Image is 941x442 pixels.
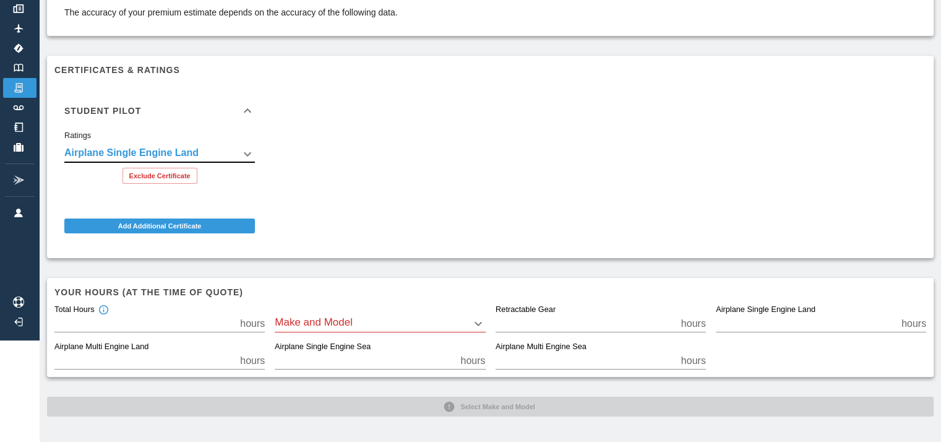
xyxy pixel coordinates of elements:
[681,353,706,368] p: hours
[122,168,197,184] button: Exclude Certificate
[496,342,587,353] label: Airplane Multi Engine Sea
[64,219,255,233] button: Add Additional Certificate
[64,106,141,115] h6: Student Pilot
[54,131,265,194] div: Student Pilot
[496,305,556,316] label: Retractable Gear
[98,305,109,316] svg: Total hours in fixed-wing aircraft
[54,63,926,77] h6: Certificates & Ratings
[64,130,91,141] label: Ratings
[460,353,485,368] p: hours
[54,305,109,316] div: Total Hours
[54,91,265,131] div: Student Pilot
[901,316,926,331] p: hours
[716,305,815,316] label: Airplane Single Engine Land
[54,342,148,353] label: Airplane Multi Engine Land
[64,6,398,19] p: The accuracy of your premium estimate depends on the accuracy of the following data.
[681,316,706,331] p: hours
[275,342,371,353] label: Airplane Single Engine Sea
[240,353,265,368] p: hours
[54,285,926,299] h6: Your hours (at the time of quote)
[64,145,255,163] div: Airplane Single Engine Land
[240,316,265,331] p: hours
